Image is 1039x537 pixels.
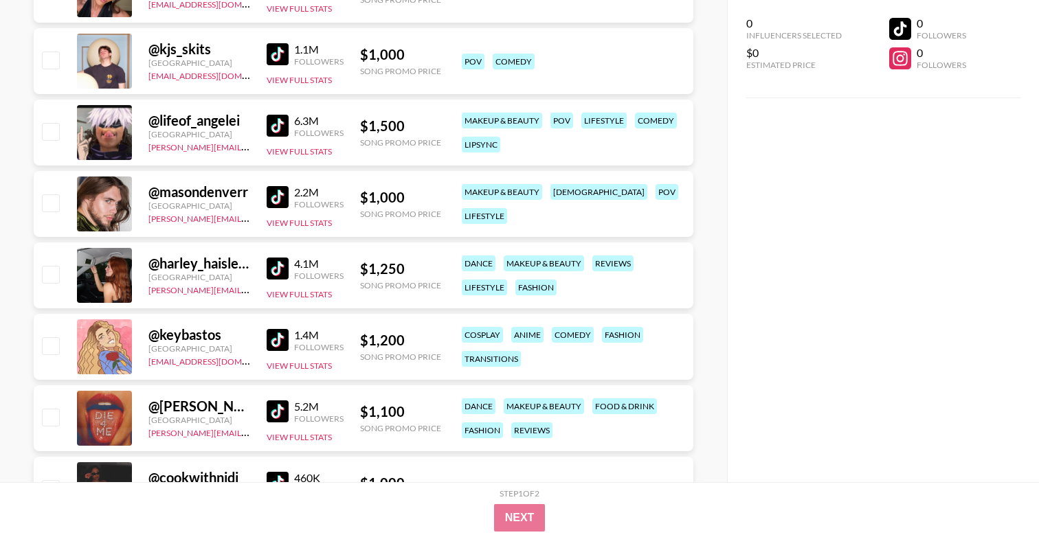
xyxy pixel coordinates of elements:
div: $ 1,500 [360,117,441,135]
div: $0 [746,46,842,60]
div: reviews [511,422,552,438]
div: lipsync [462,137,500,152]
div: [GEOGRAPHIC_DATA] [148,201,250,211]
div: [GEOGRAPHIC_DATA] [148,272,250,282]
div: Followers [294,342,344,352]
div: food & drink [592,398,657,414]
div: $ 1,200 [360,332,441,349]
div: fashion [602,327,643,343]
div: Song Promo Price [360,66,441,76]
div: @ [PERSON_NAME].[PERSON_NAME] [148,398,250,415]
div: fashion [462,422,503,438]
div: Followers [917,30,966,41]
button: View Full Stats [267,75,332,85]
a: [PERSON_NAME][EMAIL_ADDRESS][DOMAIN_NAME] [148,282,352,295]
div: pov [656,184,678,200]
div: @ keybastos [148,326,250,343]
img: TikTok [267,258,289,279]
a: [PERSON_NAME][EMAIL_ADDRESS][DOMAIN_NAME] [148,425,352,438]
iframe: Drift Widget Chat Controller [970,468,1023,521]
div: $ 1,100 [360,403,441,420]
div: [GEOGRAPHIC_DATA] [148,129,250,139]
div: cosplay [462,327,503,343]
div: 1.4M [294,328,344,342]
div: Step 1 of 2 [500,488,539,499]
div: transitions [462,351,521,367]
div: dance [462,398,495,414]
button: View Full Stats [267,146,332,157]
div: Followers [294,271,344,281]
div: comedy [552,327,594,343]
div: fashion [515,279,557,295]
div: dance [462,255,495,271]
div: comedy [493,54,535,69]
div: lifestyle [462,208,507,224]
div: pov [550,113,573,128]
div: $ 1,000 [360,475,441,492]
a: [EMAIL_ADDRESS][DOMAIN_NAME] [148,68,287,81]
div: reviews [592,255,634,271]
button: View Full Stats [267,361,332,371]
div: 1.1M [294,43,344,56]
div: 0 [917,16,966,30]
div: pov [462,54,484,69]
div: 0 [917,46,966,60]
div: 5.2M [294,400,344,413]
div: makeup & beauty [462,113,542,128]
button: View Full Stats [267,432,332,442]
div: [GEOGRAPHIC_DATA] [148,343,250,354]
div: @ masondenverr [148,183,250,201]
button: View Full Stats [267,3,332,14]
button: View Full Stats [267,289,332,299]
img: TikTok [267,43,289,65]
button: Next [494,504,546,532]
div: Followers [294,56,344,67]
div: makeup & beauty [462,184,542,200]
a: [EMAIL_ADDRESS][DOMAIN_NAME] [148,354,287,367]
div: @ harley_haisleyyy [148,255,250,272]
div: Song Promo Price [360,280,441,290]
img: TikTok [267,329,289,351]
a: [PERSON_NAME][EMAIL_ADDRESS][DOMAIN_NAME] [148,211,352,224]
a: [PERSON_NAME][EMAIL_ADDRESS][DOMAIN_NAME] [148,139,352,152]
div: Song Promo Price [360,209,441,219]
img: TikTok [267,472,289,494]
div: Followers [917,60,966,70]
div: 0 [746,16,842,30]
div: 6.3M [294,114,344,128]
div: Followers [294,199,344,209]
div: $ 1,250 [360,260,441,277]
div: @ lifeof_angelei [148,112,250,129]
div: [GEOGRAPHIC_DATA] [148,58,250,68]
img: TikTok [267,400,289,422]
div: lifestyle [462,279,507,295]
div: 460K [294,471,344,485]
div: Song Promo Price [360,352,441,362]
div: makeup & beauty [504,398,584,414]
div: @ cookwithnidi [148,469,250,486]
div: [GEOGRAPHIC_DATA] [148,415,250,425]
div: comedy [635,113,677,128]
div: 2.2M [294,185,344,199]
div: @ kjs_skits [148,41,250,58]
div: Followers [294,128,344,138]
div: [DEMOGRAPHIC_DATA] [550,184,647,200]
div: anime [511,327,544,343]
button: View Full Stats [267,218,332,228]
div: Song Promo Price [360,423,441,433]
img: TikTok [267,115,289,137]
div: Song Promo Price [360,137,441,148]
div: Estimated Price [746,60,842,70]
div: $ 1,000 [360,189,441,206]
div: Followers [294,413,344,424]
div: 4.1M [294,257,344,271]
div: Influencers Selected [746,30,842,41]
img: TikTok [267,186,289,208]
div: makeup & beauty [504,255,584,271]
div: $ 1,000 [360,46,441,63]
div: lifestyle [581,113,627,128]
